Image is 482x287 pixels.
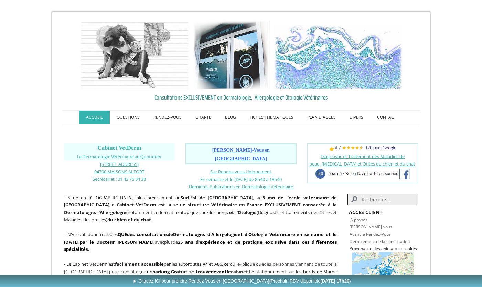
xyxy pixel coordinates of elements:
[329,146,396,152] span: 👉
[127,231,135,237] strong: des
[350,246,352,252] span: P
[107,216,151,223] strong: du chien et du chat
[137,231,286,237] strong: de , d' et d'
[118,231,127,237] strong: QUE
[243,111,300,124] a: FICHES THEMATIQUES
[137,231,168,237] a: consultations
[373,246,417,252] span: des animaux consultés
[295,231,297,237] strong: ,
[211,268,227,275] span: devant
[64,92,418,103] a: Consultations EXCLUSIVEMENT en Dermatologie, Allergologie et Otologie Vétérinaires
[164,239,173,245] span: plus
[350,224,392,230] a: [PERSON_NAME]-vous
[77,154,161,159] span: La Dermatologie Vétérinaire au Quotidien
[370,111,403,124] a: CONTACT
[80,239,155,245] b: ,
[347,194,418,205] input: Search
[64,194,337,208] strong: Sud-Est de [GEOGRAPHIC_DATA], à 5 mn de l'école vétérinaire de [GEOGRAPHIC_DATA]
[309,153,405,167] a: Diagnostic et Traitement des Maladies de peau,
[115,261,140,267] span: facilement
[248,231,286,237] a: Otologie Vétérin
[218,111,243,124] a: BLOG
[110,202,115,208] strong: le
[64,261,337,282] span: - Le Cabinet VetDerm est par les autoroutes A4 et A86, ce qui explique que et un Le stationnement...
[78,239,80,245] span: ,
[141,261,164,267] strong: accessible
[133,278,351,284] span: ► Cliquez ICI pour prendre Rendez-Vous en [GEOGRAPHIC_DATA]
[350,231,391,237] a: Avant le Rendez-Vous
[64,261,337,275] a: des personnes viennent de toute la [GEOGRAPHIC_DATA] pour consulter
[322,161,415,167] a: [MEDICAL_DATA] et Otites du chien et du chat
[64,239,337,253] strong: 25 ans d'expérience et de pratique exclusive dans ces différentes spécialités.
[80,239,153,245] span: par le Docteur [PERSON_NAME]
[93,176,146,182] span: Secrétariat : 01 43 76 84 38
[189,183,293,190] a: Dernières Publications en Dermatologie Vétérinaire
[64,231,337,245] span: en semaine et le [DATE]
[231,268,248,275] span: cabinet
[64,202,337,215] b: France EXCLUSIVEMENT consacrée à la Dermatologie, l'Allergologie
[321,278,350,284] b: [DATE] 17h20
[210,169,271,175] a: Sur Rendez-vous Uniquement
[352,246,372,252] a: rovenance
[64,194,337,223] span: - Situé en [GEOGRAPHIC_DATA], plus précisément au , (notamment la dermatite atopique chez le chie...
[248,268,249,275] span: .
[343,111,370,124] a: DIVERS
[189,111,218,124] a: CHARTE
[211,231,238,237] a: Allergologie
[110,111,147,124] a: QUESTIONS
[97,145,141,151] span: Cabinet VetDerm
[300,111,343,124] a: PLAN D'ACCES
[350,217,367,223] a: A propos
[94,168,144,175] a: 94700 MAISONS ALFORT
[350,238,410,244] a: Déroulement de la consultation
[100,161,139,167] a: [STREET_ADDRESS]
[269,278,351,284] span: (Prochain RDV disponible )
[117,202,245,208] b: Cabinet VetDerm est la seule structure Vétérinaire en
[200,176,282,182] span: En semaine et le [DATE] de 8h40 à 18h40
[349,209,382,215] strong: ACCES CLIENT
[173,231,204,237] a: Dermatologie
[227,209,257,215] b: , et l'Otologie
[64,231,337,252] span: avec de
[64,231,337,252] span: - N'y sont donc réalisées
[147,111,189,124] a: RENDEZ-VOUS
[152,268,248,275] span: parking Gratuit se trouve le
[212,148,270,161] a: [PERSON_NAME]-Vous en [GEOGRAPHIC_DATA]
[79,111,110,124] a: ACCUEIL
[286,231,295,237] a: aire
[64,261,337,275] span: ,
[94,169,144,175] span: 94700 MAISONS ALFORT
